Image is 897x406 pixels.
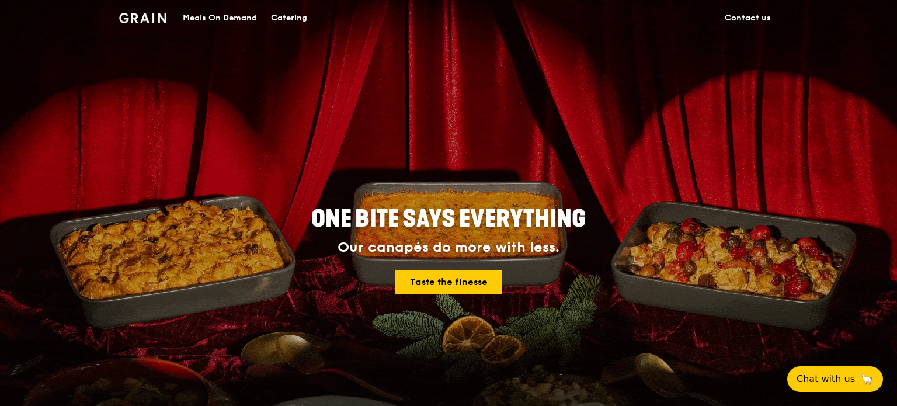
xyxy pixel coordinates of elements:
a: Taste the finesse [395,270,502,294]
button: Chat with us🦙 [787,366,883,392]
a: Contact us [718,1,778,36]
div: Catering [271,1,307,36]
a: Catering [264,1,314,36]
span: 🦙 [860,372,874,386]
div: Meals On Demand [183,1,257,36]
span: Chat with us [797,372,855,386]
div: Our canapés do more with less. [238,240,659,256]
img: Grain [119,13,166,23]
span: ONE BITE SAYS EVERYTHING [311,205,586,233]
